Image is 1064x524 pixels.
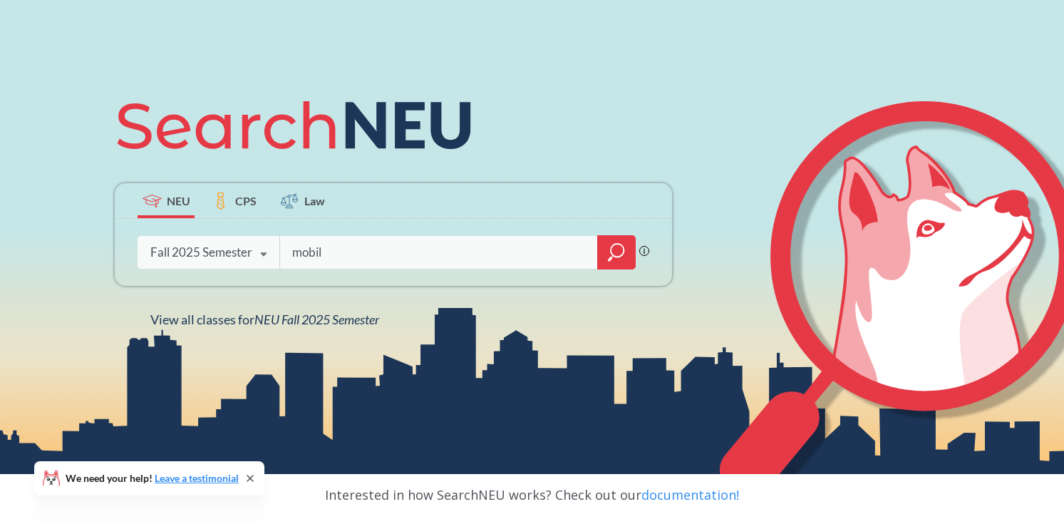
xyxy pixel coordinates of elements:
a: documentation! [641,486,739,503]
div: Fall 2025 Semester [150,245,252,260]
input: Class, professor, course number, "phrase" [291,237,587,267]
span: Law [304,192,325,209]
span: We need your help! [66,473,239,483]
span: NEU Fall 2025 Semester [254,312,379,327]
a: Leave a testimonial [155,472,239,484]
span: NEU [167,192,190,209]
div: magnifying glass [597,235,636,269]
svg: magnifying glass [608,242,625,262]
span: View all classes for [150,312,379,327]
span: CPS [235,192,257,209]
